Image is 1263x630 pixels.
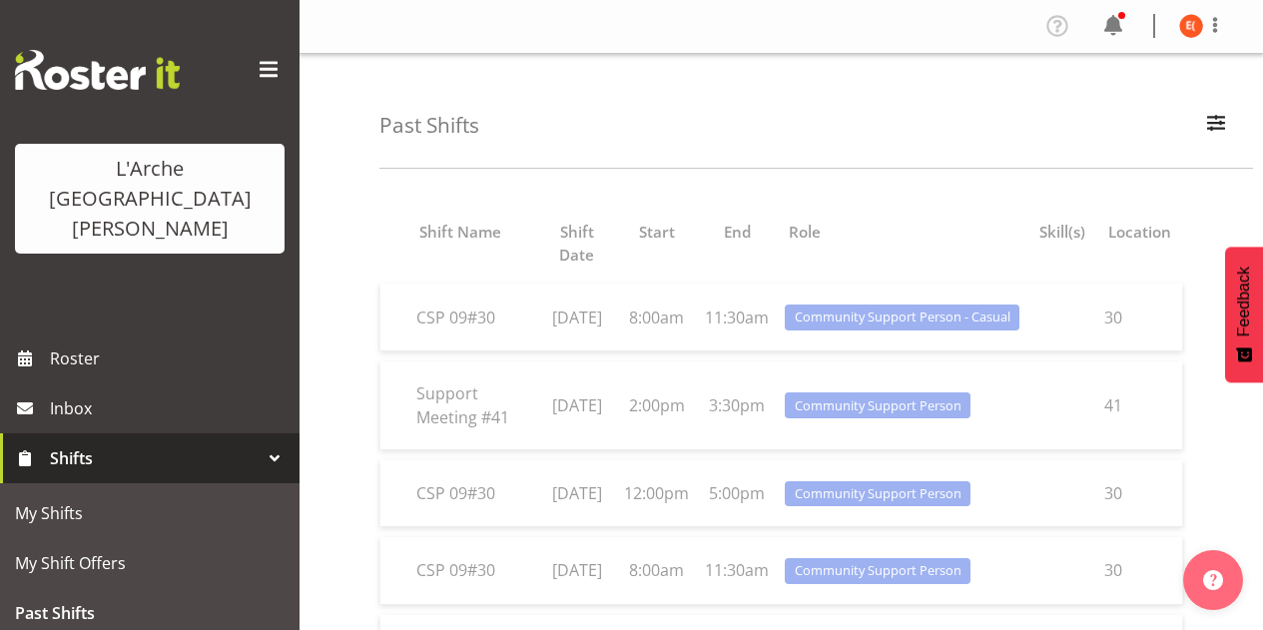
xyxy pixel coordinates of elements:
img: Rosterit website logo [15,50,180,90]
a: My Shifts [5,488,295,538]
span: Feedback [1235,267,1253,336]
span: Past Shifts [15,598,285,628]
div: L'Arche [GEOGRAPHIC_DATA][PERSON_NAME] [35,154,265,244]
span: Shifts [50,443,260,473]
button: Filter Employees [1195,104,1237,148]
button: Feedback - Show survey [1225,247,1263,382]
span: Inbox [50,393,290,423]
a: My Shift Offers [5,538,295,588]
img: estelle-yuqi-pu11509.jpg [1179,14,1203,38]
span: Roster [50,343,290,373]
h4: Past Shifts [379,114,479,137]
span: My Shift Offers [15,548,285,578]
img: help-xxl-2.png [1203,570,1223,590]
span: My Shifts [15,498,285,528]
